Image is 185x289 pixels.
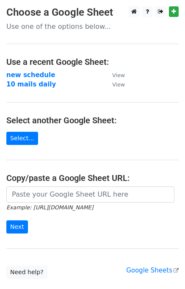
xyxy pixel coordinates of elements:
h3: Choose a Google Sheet [6,6,179,19]
h4: Select another Google Sheet: [6,115,179,125]
h4: Use a recent Google Sheet: [6,57,179,67]
input: Next [6,220,28,233]
small: Example: [URL][DOMAIN_NAME] [6,204,93,211]
small: View [112,81,125,88]
a: View [104,81,125,88]
small: View [112,72,125,78]
input: Paste your Google Sheet URL here [6,186,174,203]
a: View [104,71,125,79]
a: Select... [6,132,38,145]
p: Use one of the options below... [6,22,179,31]
h4: Copy/paste a Google Sheet URL: [6,173,179,183]
a: Google Sheets [126,267,179,274]
a: new schedule [6,71,55,79]
a: Need help? [6,266,47,279]
a: 10 mails daily [6,81,56,88]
